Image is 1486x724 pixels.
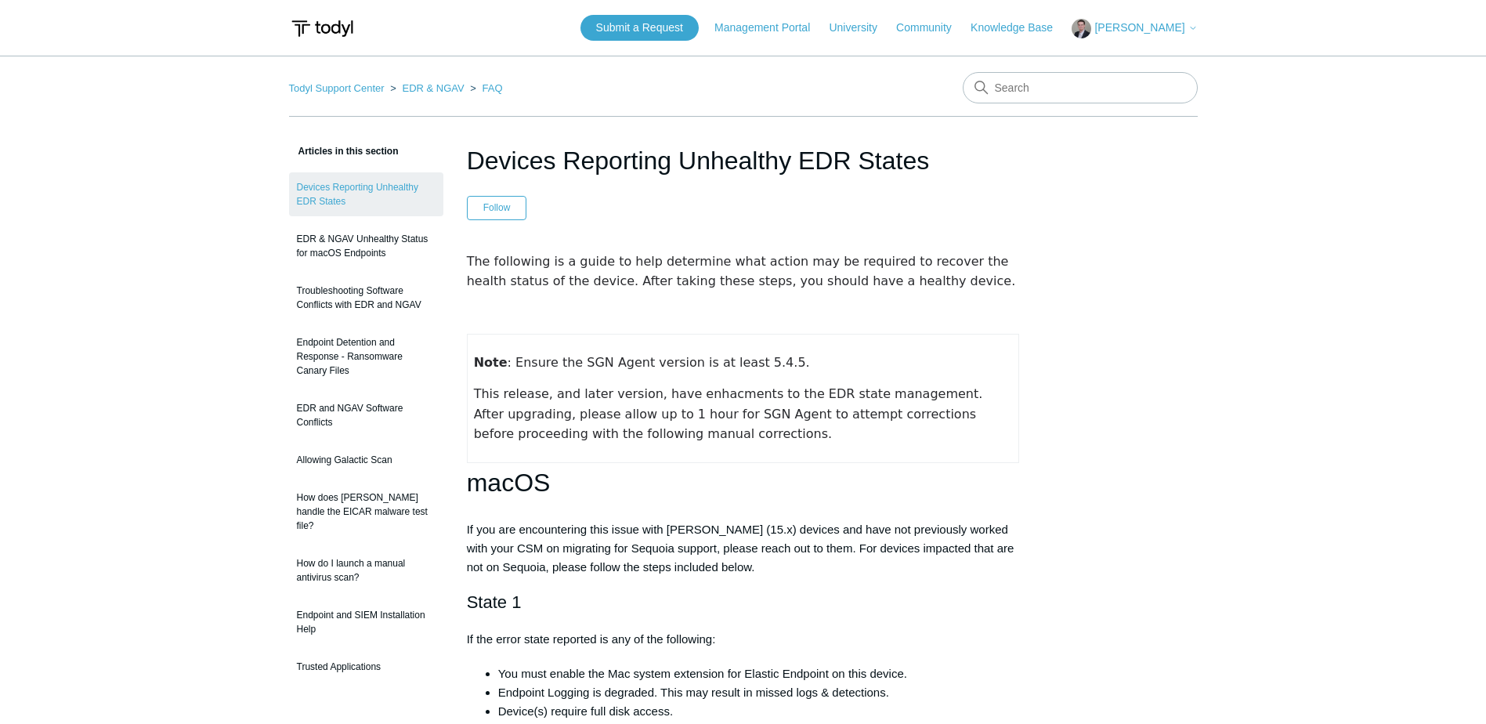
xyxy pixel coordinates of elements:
a: Devices Reporting Unhealthy EDR States [289,172,443,216]
button: Follow Article [467,196,527,219]
a: FAQ [483,82,503,94]
a: EDR & NGAV [402,82,464,94]
span: Articles in this section [289,146,399,157]
a: EDR & NGAV Unhealthy Status for macOS Endpoints [289,224,443,268]
a: Allowing Galactic Scan [289,445,443,475]
li: Device(s) require full disk access. [498,702,1020,721]
a: Knowledge Base [971,20,1068,36]
a: How do I launch a manual antivirus scan? [289,548,443,592]
a: University [829,20,892,36]
span: The following is a guide to help determine what action may be required to recover the health stat... [467,254,1016,289]
a: Community [896,20,967,36]
strong: Note [474,355,508,370]
li: FAQ [467,82,502,94]
a: Troubleshooting Software Conflicts with EDR and NGAV [289,276,443,320]
span: This release, and later version, have enhacments to the EDR state management. After upgrading, pl... [474,386,987,441]
a: Todyl Support Center [289,82,385,94]
li: Todyl Support Center [289,82,388,94]
input: Search [963,72,1198,103]
a: How does [PERSON_NAME] handle the EICAR malware test file? [289,483,443,541]
img: Todyl Support Center Help Center home page [289,14,356,43]
span: [PERSON_NAME] [1094,21,1184,34]
h1: macOS [467,463,1020,503]
a: Submit a Request [580,15,699,41]
h2: State 1 [467,588,1020,616]
li: EDR & NGAV [387,82,467,94]
p: If the error state reported is any of the following: [467,630,1020,649]
p: If you are encountering this issue with [PERSON_NAME] (15.x) devices and have not previously work... [467,520,1020,577]
a: Endpoint and SIEM Installation Help [289,600,443,644]
span: : Ensure the SGN Agent version is at least 5.4.5. [474,355,810,370]
a: Trusted Applications [289,652,443,682]
a: Endpoint Detention and Response - Ransomware Canary Files [289,328,443,386]
h1: Devices Reporting Unhealthy EDR States [467,142,1020,179]
button: [PERSON_NAME] [1072,19,1197,38]
li: Endpoint Logging is degraded. This may result in missed logs & detections. [498,683,1020,702]
li: You must enable the Mac system extension for Elastic Endpoint on this device. [498,664,1020,683]
a: Management Portal [714,20,826,36]
a: EDR and NGAV Software Conflicts [289,393,443,437]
